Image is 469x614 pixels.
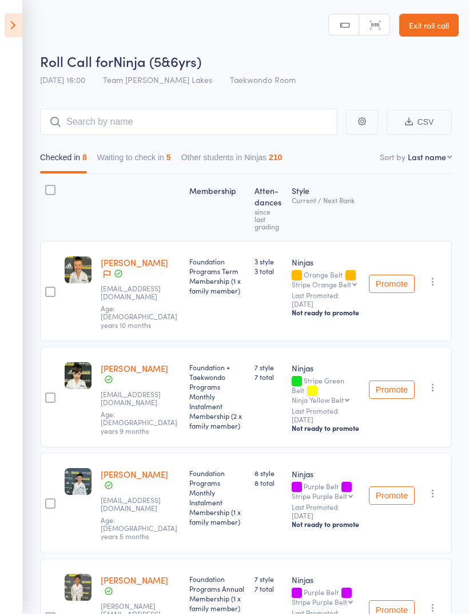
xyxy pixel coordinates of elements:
[292,256,360,268] div: Ninjas
[255,362,283,372] span: 7 style
[292,423,360,433] div: Not ready to promote
[101,284,175,301] small: daazzato@gmail.com
[292,291,360,308] small: Last Promoted: [DATE]
[255,584,283,593] span: 7 total
[255,574,283,584] span: 7 style
[65,362,92,389] img: image1697234128.png
[292,482,360,500] div: Purple Belt
[40,74,85,85] span: [DATE] 16:00
[292,468,360,480] div: Ninjas
[189,256,245,295] div: Foundation Programs Term Membership (1 x family member)
[65,468,92,495] img: image1745475311.png
[292,362,360,374] div: Ninjas
[40,109,337,135] input: Search by name
[189,468,245,526] div: Foundation Programs Monthly Instalment Membership (1 x family member)
[292,308,360,317] div: Not ready to promote
[103,74,212,85] span: Team [PERSON_NAME] Lakes
[40,52,113,70] span: Roll Call for
[292,503,360,520] small: Last Promoted: [DATE]
[369,381,415,399] button: Promote
[250,179,287,236] div: Atten­dances
[40,147,87,173] button: Checked in8
[255,478,283,488] span: 8 total
[101,390,175,407] small: taracameron87@gmail.com
[101,362,168,374] a: [PERSON_NAME]
[101,409,177,435] span: Age: [DEMOGRAPHIC_DATA] years 9 months
[166,153,171,162] div: 5
[255,468,283,478] span: 8 style
[97,147,171,173] button: Waiting to check in5
[269,153,282,162] div: 210
[292,271,360,288] div: Orange Belt
[255,208,283,230] div: since last grading
[369,486,415,505] button: Promote
[255,256,283,266] span: 3 style
[189,574,245,613] div: Foundation Programs Annual Membership (1 x family member)
[369,275,415,293] button: Promote
[380,151,406,163] label: Sort by
[101,468,168,480] a: [PERSON_NAME]
[230,74,296,85] span: Taekwondo Room
[287,179,364,236] div: Style
[82,153,87,162] div: 8
[292,407,360,423] small: Last Promoted: [DATE]
[101,303,177,330] span: Age: [DEMOGRAPHIC_DATA] years 10 months
[185,179,250,236] div: Membership
[292,196,360,204] div: Current / Next Rank
[181,147,283,173] button: Other students in Ninjas210
[113,52,201,70] span: Ninja (5&6yrs)
[292,396,344,403] div: Ninja Yellow Belt
[65,256,92,283] img: image1730956489.png
[292,520,360,529] div: Not ready to promote
[408,151,446,163] div: Last name
[387,110,452,134] button: CSV
[292,574,360,585] div: Ninjas
[65,574,92,601] img: image1749869950.png
[189,362,245,430] div: Foundation + Taekwondo Programs Monthly Instalment Membership (2 x family member)
[399,14,459,37] a: Exit roll call
[292,598,347,605] div: Stripe Purple Belt
[101,256,168,268] a: [PERSON_NAME]
[255,372,283,382] span: 7 total
[292,280,351,288] div: Stripe Orange Belt
[292,377,360,403] div: Stripe Green Belt
[255,266,283,276] span: 3 total
[101,515,177,541] span: Age: [DEMOGRAPHIC_DATA] years 5 months
[101,574,168,586] a: [PERSON_NAME]
[292,588,360,605] div: Purple Belt
[292,492,347,500] div: Stripe Purple Belt
[101,496,175,513] small: js.kitchenspl@gmail.com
